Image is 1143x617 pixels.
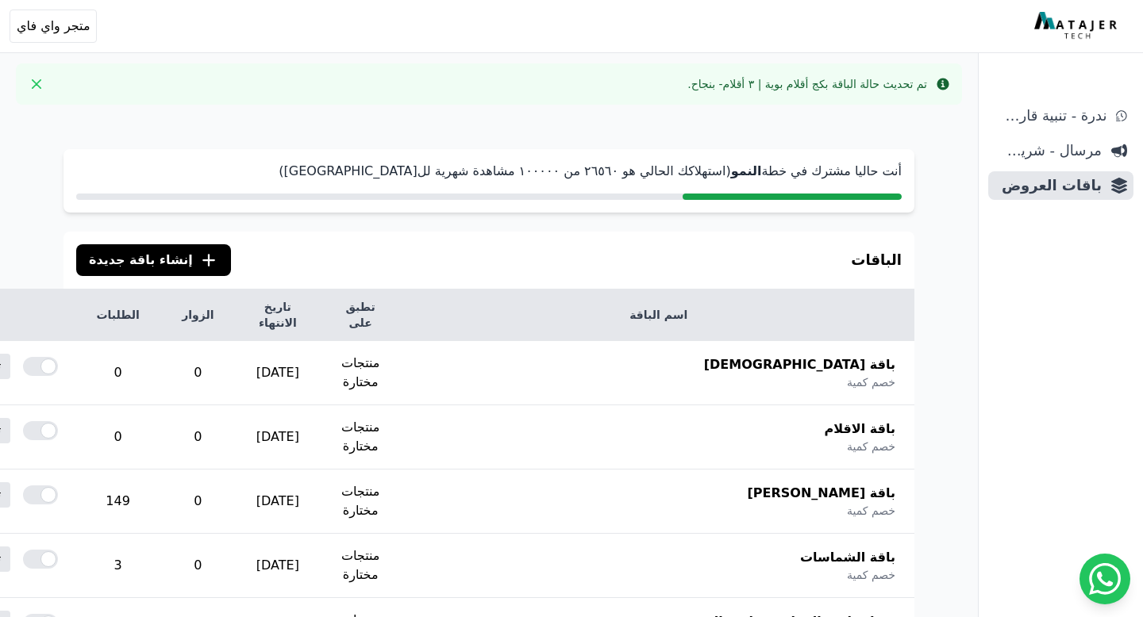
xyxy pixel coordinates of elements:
td: منتجات مختارة [318,469,403,534]
span: باقة الشماسات [800,548,895,567]
span: باقة الاقلام [824,420,895,439]
td: [DATE] [237,341,318,405]
p: أنت حاليا مشترك في خطة (استهلاكك الحالي هو ٢٦٥٦۰ من ١۰۰۰۰۰ مشاهدة شهرية لل[GEOGRAPHIC_DATA]) [76,162,902,181]
td: 149 [77,469,158,534]
td: منتجات مختارة [318,405,403,469]
td: 0 [77,341,158,405]
span: باقات العروض [995,174,1102,197]
th: تاريخ الانتهاء [237,289,318,341]
button: متجر واي فاي [10,10,97,43]
td: [DATE] [237,534,318,598]
td: منتجات مختارة [318,341,403,405]
h3: الباقات [851,249,902,271]
td: 0 [159,405,237,469]
td: 3 [77,534,158,598]
th: اسم الباقة [402,289,914,341]
td: منتجات مختارة [318,534,403,598]
div: تم تحديث حالة الباقة بكج أقلام بوية | ٣ أقلام- بنجاح. [687,76,927,92]
td: [DATE] [237,469,318,534]
td: 0 [159,534,237,598]
span: باقة [PERSON_NAME] [747,484,895,503]
button: إنشاء باقة جديدة [76,244,231,276]
span: ندرة - تنبية قارب علي النفاذ [995,105,1106,127]
img: MatajerTech Logo [1034,12,1121,40]
button: Close [24,71,49,97]
span: مرسال - شريط دعاية [995,140,1102,162]
span: باقة [DEMOGRAPHIC_DATA] [704,355,895,374]
span: متجر واي فاي [17,17,90,36]
span: إنشاء باقة جديدة [89,251,193,270]
span: خصم كمية [847,374,895,390]
span: خصم كمية [847,567,895,583]
th: تطبق على [318,289,403,341]
td: 0 [159,341,237,405]
th: الزوار [159,289,237,341]
strong: النمو [731,163,762,178]
td: 0 [77,405,158,469]
td: 0 [159,469,237,534]
span: خصم كمية [847,439,895,454]
span: خصم كمية [847,503,895,519]
td: [DATE] [237,405,318,469]
th: الطلبات [77,289,158,341]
